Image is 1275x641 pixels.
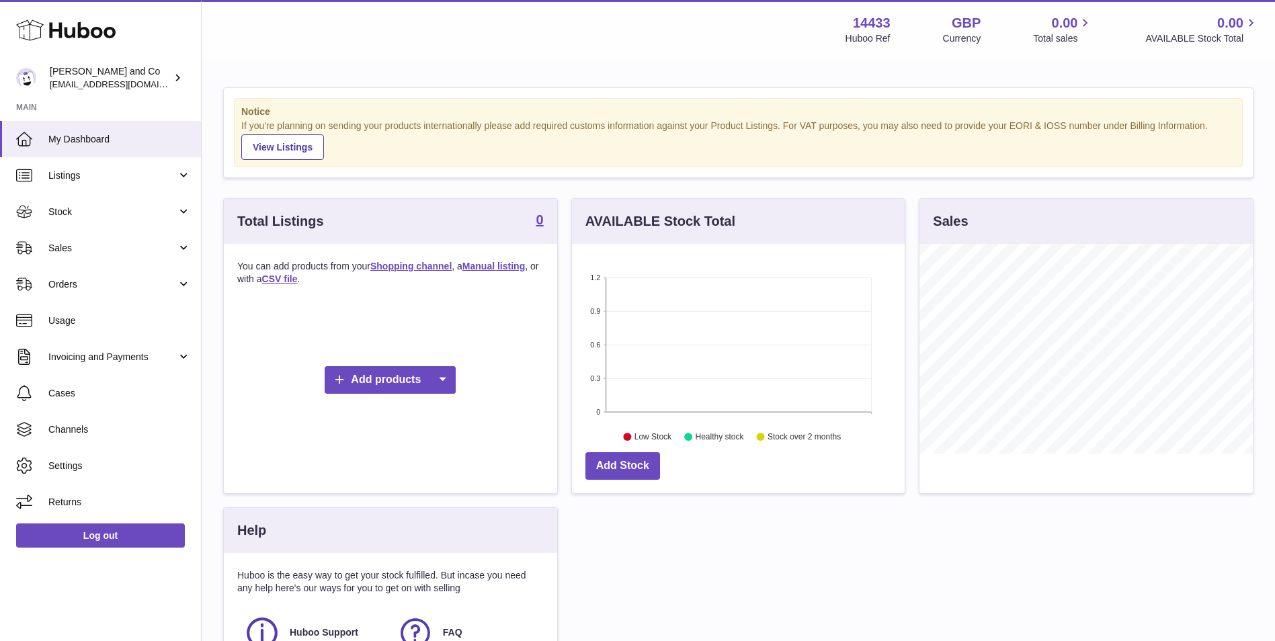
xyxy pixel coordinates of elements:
[695,432,744,441] text: Healthy stock
[634,432,672,441] text: Low Stock
[241,120,1235,160] div: If you're planning on sending your products internationally please add required customs informati...
[768,432,841,441] text: Stock over 2 months
[48,351,177,364] span: Invoicing and Payments
[585,452,660,480] a: Add Stock
[48,387,191,400] span: Cases
[48,314,191,327] span: Usage
[48,460,191,472] span: Settings
[952,14,981,32] strong: GBP
[590,374,600,382] text: 0.3
[48,423,191,436] span: Channels
[16,523,185,548] a: Log out
[1033,32,1093,45] span: Total sales
[846,32,891,45] div: Huboo Ref
[1217,14,1243,32] span: 0.00
[590,273,600,282] text: 1.2
[237,212,324,230] h3: Total Listings
[536,213,544,226] strong: 0
[241,105,1235,118] strong: Notice
[325,366,456,394] a: Add products
[262,273,298,284] a: CSV file
[237,260,544,286] p: You can add products from your , a , or with a .
[241,134,324,160] a: View Listings
[48,496,191,509] span: Returns
[48,169,177,182] span: Listings
[237,569,544,595] p: Huboo is the easy way to get your stock fulfilled. But incase you need any help here's our ways f...
[48,133,191,146] span: My Dashboard
[590,307,600,315] text: 0.9
[1052,14,1078,32] span: 0.00
[943,32,981,45] div: Currency
[237,521,266,540] h3: Help
[1145,32,1259,45] span: AVAILABLE Stock Total
[585,212,735,230] h3: AVAILABLE Stock Total
[933,212,968,230] h3: Sales
[443,626,462,639] span: FAQ
[536,213,544,229] a: 0
[596,408,600,416] text: 0
[853,14,891,32] strong: 14433
[48,278,177,291] span: Orders
[1033,14,1093,45] a: 0.00 Total sales
[370,261,452,271] a: Shopping channel
[590,341,600,349] text: 0.6
[16,68,36,88] img: internalAdmin-14433@internal.huboo.com
[50,65,171,91] div: [PERSON_NAME] and Co
[48,242,177,255] span: Sales
[462,261,525,271] a: Manual listing
[290,626,358,639] span: Huboo Support
[1145,14,1259,45] a: 0.00 AVAILABLE Stock Total
[50,79,198,89] span: [EMAIL_ADDRESS][DOMAIN_NAME]
[48,206,177,218] span: Stock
